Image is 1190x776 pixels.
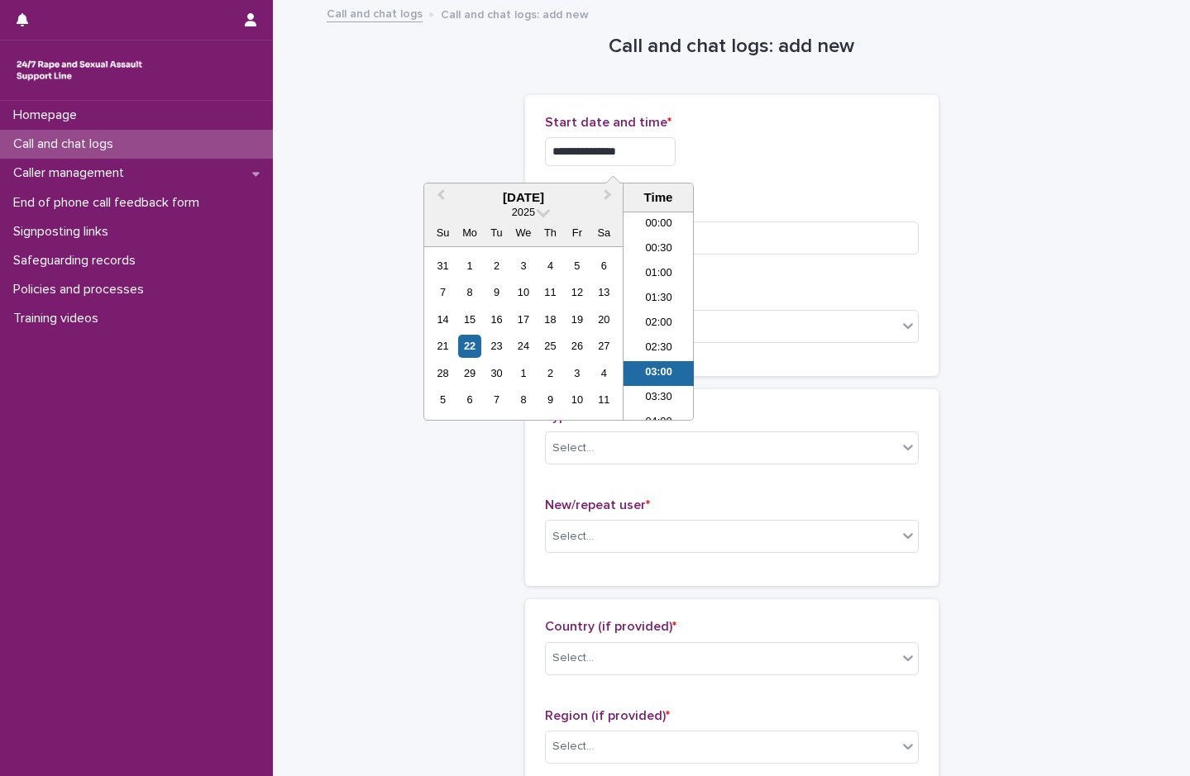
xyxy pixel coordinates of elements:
[512,255,534,277] div: Choose Wednesday, September 3rd, 2025
[545,498,650,512] span: New/repeat user
[432,255,454,277] div: Choose Sunday, August 31st, 2025
[458,255,480,277] div: Choose Monday, September 1st, 2025
[624,237,694,262] li: 00:30
[441,4,589,22] p: Call and chat logs: add new
[624,386,694,411] li: 03:30
[458,221,480,244] div: Mo
[566,221,588,244] div: Fr
[458,335,480,357] div: Choose Monday, September 22nd, 2025
[7,224,122,240] p: Signposting links
[552,440,594,457] div: Select...
[512,335,534,357] div: Choose Wednesday, September 24th, 2025
[432,388,454,411] div: Choose Sunday, October 5th, 2025
[485,281,508,303] div: Choose Tuesday, September 9th, 2025
[7,107,90,123] p: Homepage
[512,281,534,303] div: Choose Wednesday, September 10th, 2025
[593,308,615,331] div: Choose Saturday, September 20th, 2025
[545,620,676,633] span: Country (if provided)
[624,312,694,336] li: 02:00
[432,362,454,384] div: Choose Sunday, September 28th, 2025
[593,362,615,384] div: Choose Saturday, October 4th, 2025
[566,388,588,411] div: Choose Friday, October 10th, 2025
[624,212,694,237] li: 00:00
[485,255,508,277] div: Choose Tuesday, September 2nd, 2025
[7,195,213,211] p: End of phone call feedback form
[624,262,694,287] li: 01:00
[424,190,623,205] div: [DATE]
[432,308,454,331] div: Choose Sunday, September 14th, 2025
[593,281,615,303] div: Choose Saturday, September 13th, 2025
[624,336,694,361] li: 02:30
[458,388,480,411] div: Choose Monday, October 6th, 2025
[566,335,588,357] div: Choose Friday, September 26th, 2025
[13,54,146,87] img: rhQMoQhaT3yELyF149Cw
[485,388,508,411] div: Choose Tuesday, October 7th, 2025
[624,287,694,312] li: 01:30
[485,335,508,357] div: Choose Tuesday, September 23rd, 2025
[593,255,615,277] div: Choose Saturday, September 6th, 2025
[566,255,588,277] div: Choose Friday, September 5th, 2025
[539,255,562,277] div: Choose Thursday, September 4th, 2025
[512,206,535,218] span: 2025
[593,221,615,244] div: Sa
[432,281,454,303] div: Choose Sunday, September 7th, 2025
[458,308,480,331] div: Choose Monday, September 15th, 2025
[628,190,689,205] div: Time
[512,362,534,384] div: Choose Wednesday, October 1st, 2025
[485,221,508,244] div: Tu
[539,281,562,303] div: Choose Thursday, September 11th, 2025
[545,709,670,722] span: Region (if provided)
[566,308,588,331] div: Choose Friday, September 19th, 2025
[7,136,127,152] p: Call and chat logs
[624,361,694,386] li: 03:00
[539,221,562,244] div: Th
[539,308,562,331] div: Choose Thursday, September 18th, 2025
[426,185,452,212] button: Previous Month
[7,311,112,326] p: Training videos
[512,221,534,244] div: We
[539,362,562,384] div: Choose Thursday, October 2nd, 2025
[485,308,508,331] div: Choose Tuesday, September 16th, 2025
[7,165,137,181] p: Caller management
[512,388,534,411] div: Choose Wednesday, October 8th, 2025
[458,281,480,303] div: Choose Monday, September 8th, 2025
[539,388,562,411] div: Choose Thursday, October 9th, 2025
[566,362,588,384] div: Choose Friday, October 3rd, 2025
[429,252,617,413] div: month 2025-09
[327,3,423,22] a: Call and chat logs
[458,362,480,384] div: Choose Monday, September 29th, 2025
[545,116,671,129] span: Start date and time
[593,388,615,411] div: Choose Saturday, October 11th, 2025
[593,335,615,357] div: Choose Saturday, September 27th, 2025
[7,253,149,269] p: Safeguarding records
[552,650,594,667] div: Select...
[512,308,534,331] div: Choose Wednesday, September 17th, 2025
[596,185,623,212] button: Next Month
[552,528,594,545] div: Select...
[624,411,694,436] li: 04:00
[539,335,562,357] div: Choose Thursday, September 25th, 2025
[525,35,939,59] h1: Call and chat logs: add new
[552,738,594,755] div: Select...
[432,221,454,244] div: Su
[7,282,157,298] p: Policies and processes
[566,281,588,303] div: Choose Friday, September 12th, 2025
[432,335,454,357] div: Choose Sunday, September 21st, 2025
[485,362,508,384] div: Choose Tuesday, September 30th, 2025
